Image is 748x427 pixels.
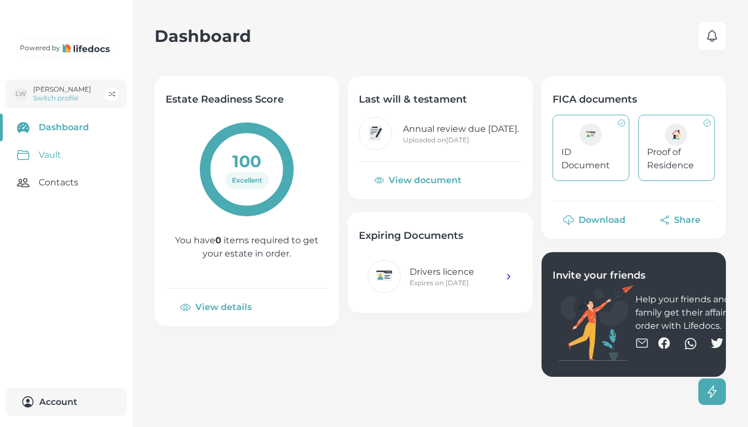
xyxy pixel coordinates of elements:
p: Expires on [DATE] [410,279,504,287]
button: LW[PERSON_NAME]Switch profile [6,79,127,108]
button: View details [166,294,268,321]
span: Excellent [225,176,269,185]
h2: 100 [232,151,261,172]
p: Drivers licence [410,265,504,279]
h4: FICA documents [553,93,715,106]
p: ID Document [561,146,620,172]
button: Account [6,388,127,416]
h4: Estate Readiness Score [166,93,328,106]
button: email [635,333,649,355]
button: twitter [710,333,724,355]
div: LW [14,87,28,101]
button: View document [359,167,478,194]
button: linkedin [733,333,746,355]
button: Share [647,207,715,233]
button: Download [553,207,638,233]
p: Proof of Residence [647,146,706,172]
h4: Last will & testament [359,93,521,106]
h4: Expiring Documents [359,229,521,242]
h2: Dashboard [155,26,251,46]
p: You have items required to get your estate in order. [166,234,328,260]
b: 0 [215,235,221,245]
p: [PERSON_NAME] [33,85,91,94]
p: Uploaded on [DATE] [403,136,519,145]
a: ID Document [553,115,629,181]
p: Switch profile [33,94,91,103]
a: Drivers licenceExpires on [DATE] [359,255,521,297]
h4: Invite your friends [553,269,715,282]
p: Annual review due [DATE]. [403,122,519,136]
button: facebook [657,333,671,355]
a: Proof of Residence [638,115,715,181]
a: Powered by [17,39,116,57]
p: Help your friends and family get their affairs in order with Lifedocs. [635,293,746,333]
